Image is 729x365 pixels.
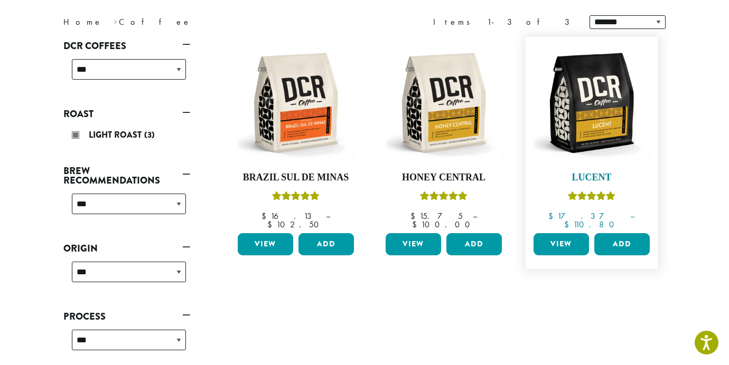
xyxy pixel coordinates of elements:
a: Brazil Sul De MinasRated 5.00 out of 5 [235,42,357,229]
div: Origin [63,257,190,295]
div: Rated 5.00 out of 5 [272,190,320,206]
a: View [238,233,293,255]
span: (3) [144,129,155,141]
div: Rated 5.00 out of 5 [420,190,468,206]
button: Add [594,233,650,255]
button: Add [298,233,354,255]
span: $ [410,210,419,222]
a: DCR Coffees [63,37,190,55]
h4: Lucent [531,172,652,184]
span: › [114,12,117,28]
img: DCR-12oz-Lucent-Stock-scaled.png [531,42,652,164]
a: Origin [63,239,190,257]
span: Light Roast [89,129,144,141]
span: $ [267,219,276,230]
div: Roast [63,123,190,149]
div: DCR Coffees [63,55,190,92]
bdi: 100.00 [412,219,475,230]
bdi: 16.13 [261,210,316,222]
a: Honey CentralRated 5.00 out of 5 [383,42,504,229]
div: Process [63,325,190,363]
a: Home [63,16,102,27]
span: $ [412,219,421,230]
img: DCR-12oz-Honey-Central-Stock-scaled.png [383,42,504,164]
h4: Honey Central [383,172,504,184]
img: DCR-12oz-Brazil-Sul-De-Minas-Stock-scaled.png [235,42,357,164]
a: Brew Recommendations [63,162,190,189]
nav: Breadcrumb [63,16,349,28]
span: – [326,210,330,222]
a: View [386,233,441,255]
div: Brew Recommendations [63,189,190,227]
bdi: 110.80 [564,219,619,230]
h4: Brazil Sul De Minas [235,172,357,184]
a: Process [63,308,190,325]
bdi: 15.75 [410,210,463,222]
span: – [630,210,634,222]
span: $ [548,210,557,222]
div: Items 1-3 of 3 [433,16,574,28]
a: Roast [63,105,190,123]
span: $ [564,219,573,230]
a: LucentRated 5.00 out of 5 [531,42,652,229]
span: – [473,210,477,222]
bdi: 102.50 [267,219,324,230]
div: Rated 5.00 out of 5 [568,190,615,206]
span: $ [261,210,270,222]
a: View [534,233,589,255]
bdi: 17.37 [548,210,620,222]
button: Add [446,233,502,255]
